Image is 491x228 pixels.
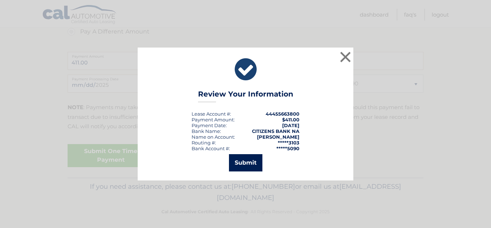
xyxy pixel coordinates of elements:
div: Bank Account #: [192,146,230,151]
button: × [338,50,353,64]
div: Lease Account #: [192,111,231,117]
strong: [PERSON_NAME] [257,134,299,140]
button: Submit [229,154,262,171]
span: $411.00 [282,117,299,122]
strong: 44455663800 [266,111,299,117]
div: Routing #: [192,140,216,146]
strong: CITIZENS BANK NA [252,128,299,134]
h3: Review Your Information [198,90,293,102]
span: [DATE] [282,122,299,128]
div: : [192,122,227,128]
div: Bank Name: [192,128,221,134]
div: Name on Account: [192,134,235,140]
div: Payment Amount: [192,117,235,122]
span: Payment Date [192,122,226,128]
